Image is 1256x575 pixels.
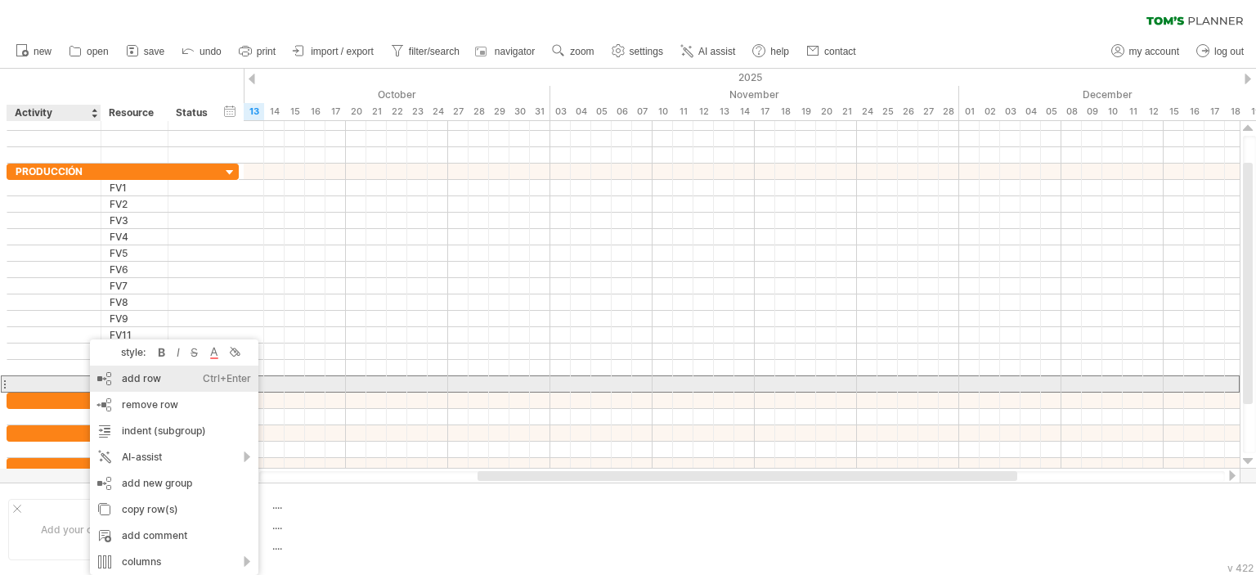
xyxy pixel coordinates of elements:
[473,41,540,62] a: navigator
[109,105,159,121] div: Resource
[673,103,693,120] div: Tuesday, 11 November 2025
[325,103,346,120] div: Friday, 17 October 2025
[110,229,159,245] div: FV4
[144,46,164,57] span: save
[676,41,740,62] a: AI assist
[448,103,469,120] div: Monday, 27 October 2025
[693,103,714,120] div: Wednesday, 12 November 2025
[1020,103,1041,120] div: Thursday, 4 December 2025
[96,346,154,358] div: style:
[857,103,877,120] div: Monday, 24 November 2025
[15,105,92,121] div: Activity
[235,41,280,62] a: print
[346,103,366,120] div: Monday, 20 October 2025
[1192,41,1249,62] a: log out
[65,41,114,62] a: open
[272,539,410,553] div: ....
[289,41,379,62] a: import / export
[285,103,305,120] div: Wednesday, 15 October 2025
[530,103,550,120] div: Friday, 31 October 2025
[755,103,775,120] div: Monday, 17 November 2025
[366,103,387,120] div: Tuesday, 21 October 2025
[630,46,663,57] span: settings
[428,103,448,120] div: Friday, 24 October 2025
[1107,41,1184,62] a: my account
[571,103,591,120] div: Tuesday, 4 November 2025
[734,103,755,120] div: Friday, 14 November 2025
[591,103,612,120] div: Wednesday, 5 November 2025
[407,103,428,120] div: Thursday, 23 October 2025
[110,196,159,212] div: FV2
[632,103,653,120] div: Friday, 7 November 2025
[110,213,159,228] div: FV3
[34,46,52,57] span: new
[495,46,535,57] span: navigator
[550,103,571,120] div: Monday, 3 November 2025
[770,46,789,57] span: help
[177,41,227,62] a: undo
[1227,562,1254,574] div: v 422
[176,105,212,121] div: Status
[311,46,374,57] span: import / export
[802,41,861,62] a: contact
[87,46,109,57] span: open
[1184,103,1204,120] div: Tuesday, 16 December 2025
[698,46,735,57] span: AI assist
[548,41,599,62] a: zoom
[489,103,509,120] div: Wednesday, 29 October 2025
[409,46,460,57] span: filter/search
[80,86,550,103] div: October 2025
[90,523,258,549] div: add comment
[608,41,668,62] a: settings
[110,327,159,343] div: FV11
[796,103,816,120] div: Wednesday, 19 November 2025
[918,103,939,120] div: Thursday, 27 November 2025
[90,444,258,470] div: AI-assist
[272,519,410,532] div: ....
[509,103,530,120] div: Thursday, 30 October 2025
[653,103,673,120] div: Monday, 10 November 2025
[1082,103,1102,120] div: Tuesday, 9 December 2025
[264,103,285,120] div: Tuesday, 14 October 2025
[1225,103,1245,120] div: Thursday, 18 December 2025
[110,294,159,310] div: FV8
[1143,103,1164,120] div: Friday, 12 December 2025
[898,103,918,120] div: Wednesday, 26 November 2025
[1214,46,1244,57] span: log out
[200,46,222,57] span: undo
[837,103,857,120] div: Friday, 21 November 2025
[110,311,159,326] div: FV9
[714,103,734,120] div: Thursday, 13 November 2025
[1041,103,1061,120] div: Friday, 5 December 2025
[272,498,410,512] div: ....
[90,470,258,496] div: add new group
[90,549,258,575] div: columns
[1061,103,1082,120] div: Monday, 8 December 2025
[110,245,159,261] div: FV5
[122,41,169,62] a: save
[16,164,92,179] div: PRODUCCIÓN
[980,103,1000,120] div: Tuesday, 2 December 2025
[939,103,959,120] div: Friday, 28 November 2025
[90,418,258,444] div: indent (subgroup)
[775,103,796,120] div: Tuesday, 18 November 2025
[1000,103,1020,120] div: Wednesday, 3 December 2025
[959,103,980,120] div: Monday, 1 December 2025
[1102,103,1123,120] div: Wednesday, 10 December 2025
[1204,103,1225,120] div: Wednesday, 17 December 2025
[305,103,325,120] div: Thursday, 16 October 2025
[8,499,161,560] div: Add your own logo
[612,103,632,120] div: Thursday, 6 November 2025
[90,366,258,392] div: add row
[387,41,464,62] a: filter/search
[877,103,898,120] div: Tuesday, 25 November 2025
[90,496,258,523] div: copy row(s)
[469,103,489,120] div: Tuesday, 28 October 2025
[387,103,407,120] div: Wednesday, 22 October 2025
[110,278,159,294] div: FV7
[824,46,856,57] span: contact
[11,41,56,62] a: new
[122,398,178,411] span: remove row
[550,86,959,103] div: November 2025
[203,366,251,392] div: Ctrl+Enter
